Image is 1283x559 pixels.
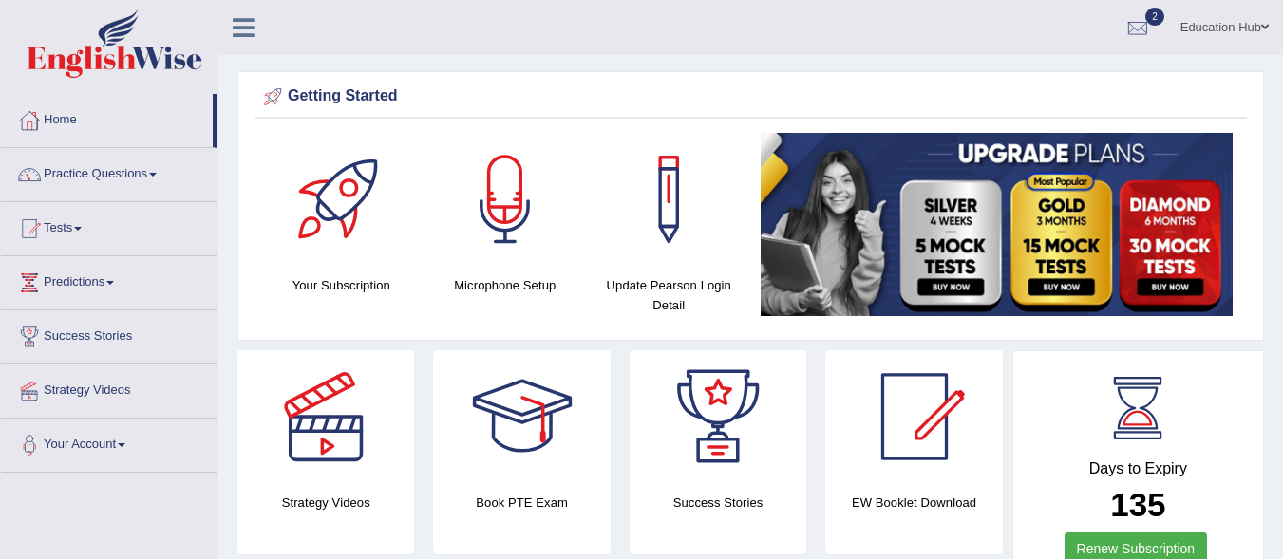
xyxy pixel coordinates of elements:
a: Predictions [1,256,217,304]
a: Practice Questions [1,148,217,196]
h4: EW Booklet Download [825,493,1002,512]
h4: Strategy Videos [237,493,414,512]
a: Home [1,94,213,141]
h4: Update Pearson Login Detail [596,275,742,315]
b: 135 [1110,486,1165,523]
span: 2 [1145,8,1164,26]
h4: Microphone Setup [433,275,578,295]
h4: Days to Expiry [1034,460,1242,477]
h4: Your Subscription [269,275,414,295]
h4: Success Stories [630,493,806,512]
a: Tests [1,202,217,250]
a: Success Stories [1,310,217,358]
img: small5.jpg [761,133,1234,316]
h4: Book PTE Exam [433,493,610,512]
div: Getting Started [259,83,1242,111]
a: Strategy Videos [1,364,217,412]
a: Your Account [1,419,217,466]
